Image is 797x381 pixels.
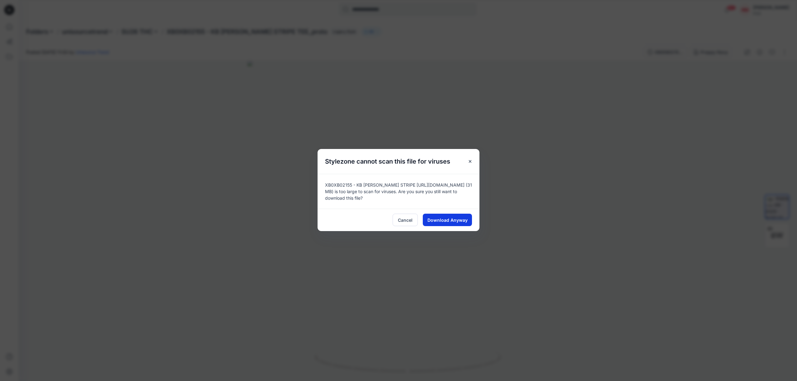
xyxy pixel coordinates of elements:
[318,149,458,174] h5: Stylezone cannot scan this file for viruses
[398,217,413,223] span: Cancel
[393,214,418,226] button: Cancel
[427,217,468,223] span: Download Anyway
[318,174,479,209] div: XB0XB02155 - KB [PERSON_NAME] STRIPE [URL][DOMAIN_NAME] (31 MB) is too large to scan for viruses....
[465,156,476,167] button: Close
[423,214,472,226] button: Download Anyway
